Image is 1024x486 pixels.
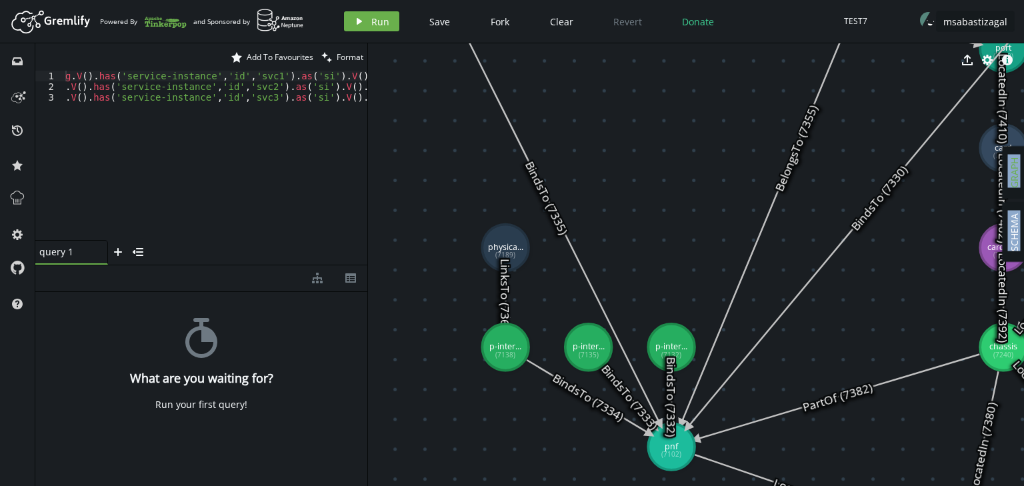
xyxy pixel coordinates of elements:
div: 1 [35,71,63,81]
span: SCHEMA [1008,213,1021,251]
span: query 1 [39,246,93,258]
h4: What are you waiting for? [130,371,273,385]
span: Fork [491,15,509,28]
button: Clear [540,11,583,31]
div: TEST7 [844,16,867,26]
button: Format [317,43,367,71]
tspan: (7240) [993,350,1013,359]
span: Clear [550,15,573,28]
button: Save [419,11,460,31]
span: Revert [613,15,642,28]
span: Format [337,51,363,63]
tspan: p-inter... [656,341,688,352]
text: BindsTo (7332) [664,357,680,437]
div: 2 [35,81,63,92]
span: Run [371,15,389,28]
tspan: card-sl... [987,241,1019,253]
span: Add To Favourites [247,51,313,63]
div: 3 [35,92,63,103]
span: Save [429,15,450,28]
tspan: (7135) [579,350,599,359]
tspan: (7258) [993,250,1013,259]
button: Run [344,11,399,31]
img: AWS Neptune [257,9,304,32]
text: LocatedIn (7402) [995,153,1011,243]
text: LinksTo (7363) [498,259,514,336]
span: Donate [682,15,714,28]
tspan: card [995,142,1012,153]
tspan: physica... [488,241,523,253]
div: Powered By [100,10,187,33]
tspan: (7132) [662,350,682,359]
tspan: chassis [989,341,1017,352]
tspan: pnf [665,441,679,452]
tspan: p-inter... [573,341,605,352]
text: LocatedIn (7392) [995,253,1011,343]
tspan: (7102) [662,449,682,459]
div: and Sponsored by [193,9,304,34]
tspan: (7189) [496,250,516,259]
text: LocatedIn (7410) [995,53,1011,143]
button: Fork [480,11,520,31]
span: msabastizagal [943,15,1007,28]
span: GRAPH [1008,157,1021,188]
tspan: (7138) [496,350,516,359]
div: Run your first query! [155,399,247,411]
button: Revert [603,11,652,31]
button: msabastizagal [937,11,1014,31]
button: Donate [672,11,724,31]
button: Add To Favourites [227,43,317,71]
tspan: p-inter... [490,341,522,352]
tspan: (7288) [993,151,1013,160]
